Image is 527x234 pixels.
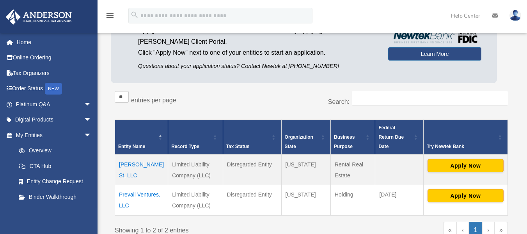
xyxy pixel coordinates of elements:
a: Entity Change Request [11,174,99,189]
td: Disregarded Entity [223,185,281,216]
a: My Blueprint [11,205,99,220]
div: NEW [45,83,62,95]
td: Limited Liability Company (LLC) [168,185,223,216]
p: by applying from the [PERSON_NAME] Client Portal. [138,25,376,47]
p: Questions about your application status? Contact Newtek at [PHONE_NUMBER] [138,61,376,71]
span: arrow_drop_down [84,112,99,128]
span: Record Type [171,144,199,149]
label: Search: [328,98,350,105]
th: Organization State: Activate to sort [281,120,330,155]
a: CTA Hub [11,158,99,174]
td: [DATE] [375,185,424,216]
img: User Pic [509,10,521,21]
a: Overview [11,143,96,159]
label: entries per page [131,97,176,104]
button: Apply Now [428,189,504,202]
td: [US_STATE] [281,185,330,216]
span: arrow_drop_down [84,96,99,113]
td: [PERSON_NAME] St, LLC [115,155,168,185]
i: menu [105,11,115,20]
p: Click "Apply Now" next to one of your entities to start an application. [138,47,376,58]
td: Limited Liability Company (LLC) [168,155,223,185]
a: Binder Walkthrough [11,189,99,205]
th: Record Type: Activate to sort [168,120,223,155]
a: Home [5,34,103,50]
th: Business Purpose: Activate to sort [331,120,375,155]
th: Tax Status: Activate to sort [223,120,281,155]
span: Federal Return Due Date [378,125,404,149]
th: Entity Name: Activate to invert sorting [115,120,168,155]
a: Order StatusNEW [5,81,103,97]
a: Learn More [388,47,481,61]
td: Rental Real Estate [331,155,375,185]
td: Prevail Ventures, LLC [115,185,168,216]
span: Tax Status [226,144,250,149]
img: NewtekBankLogoSM.png [392,31,477,43]
a: Tax Organizers [5,65,103,81]
a: menu [105,14,115,20]
div: Try Newtek Bank [427,142,496,151]
th: Federal Return Due Date: Activate to sort [375,120,424,155]
span: Entity Name [118,144,145,149]
a: My Entitiesarrow_drop_down [5,127,99,143]
i: search [130,11,139,19]
th: Try Newtek Bank : Activate to sort [423,120,507,155]
td: [US_STATE] [281,155,330,185]
a: Digital Productsarrow_drop_down [5,112,103,128]
button: Apply Now [428,159,504,172]
span: Business Purpose [334,134,355,149]
a: Online Ordering [5,50,103,66]
span: arrow_drop_down [84,127,99,143]
img: Anderson Advisors Platinum Portal [4,9,74,25]
span: Organization State [285,134,313,149]
td: Holding [331,185,375,216]
a: Platinum Q&Aarrow_drop_down [5,96,103,112]
td: Disregarded Entity [223,155,281,185]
